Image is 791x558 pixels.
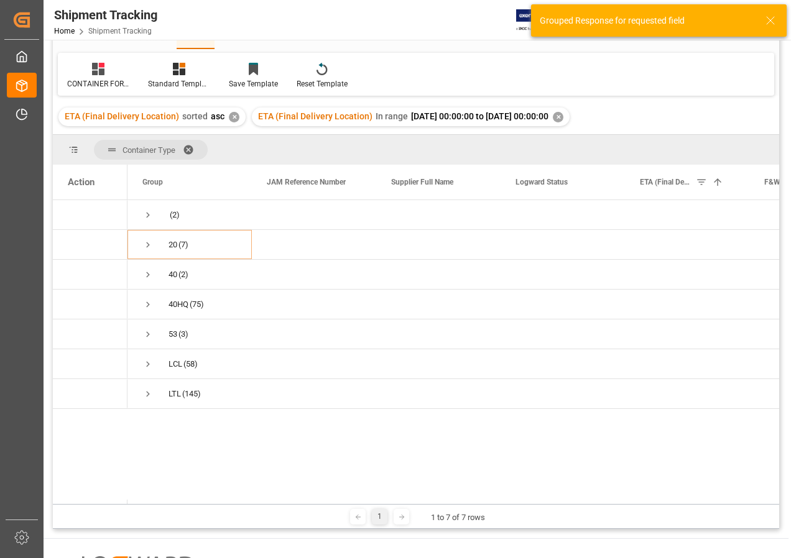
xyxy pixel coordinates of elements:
[54,6,157,24] div: Shipment Tracking
[54,27,75,35] a: Home
[68,176,95,188] div: Action
[53,290,127,319] div: Press SPACE to select this row.
[53,230,127,260] div: Press SPACE to select this row.
[297,78,348,89] div: Reset Template
[169,260,177,289] div: 40
[169,231,177,259] div: 20
[411,111,548,121] span: [DATE] 00:00:00 to [DATE] 00:00:00
[53,260,127,290] div: Press SPACE to select this row.
[123,145,175,155] span: Container Type
[540,14,754,27] div: Grouped Response for requested field
[53,379,127,409] div: Press SPACE to select this row.
[169,320,177,349] div: 53
[516,178,568,186] span: Logward Status
[183,350,198,378] span: (58)
[516,9,559,31] img: Exertis%20JAM%20-%20Email%20Logo.jpg_1722504956.jpg
[169,350,182,378] div: LCL
[258,111,372,121] span: ETA (Final Delivery Location)
[178,320,188,349] span: (3)
[53,319,127,349] div: Press SPACE to select this row.
[182,111,208,121] span: sorted
[178,260,188,289] span: (2)
[53,349,127,379] div: Press SPACE to select this row.
[376,111,408,121] span: In range
[178,231,188,259] span: (7)
[267,178,346,186] span: JAM Reference Number
[182,380,201,408] span: (145)
[67,78,129,89] div: CONTAINER FORECAST
[640,178,691,186] span: ETA (Final Delivery Location)
[148,78,210,89] div: Standard Templates
[391,178,453,186] span: Supplier Full Name
[229,78,278,89] div: Save Template
[53,200,127,230] div: Press SPACE to select this row.
[170,201,180,229] span: (2)
[211,111,224,121] span: asc
[65,111,179,121] span: ETA (Final Delivery Location)
[229,112,239,122] div: ✕
[142,178,163,186] span: Group
[190,290,204,319] span: (75)
[169,380,181,408] div: LTL
[553,112,563,122] div: ✕
[169,290,188,319] div: 40HQ
[431,511,485,524] div: 1 to 7 of 7 rows
[372,509,387,524] div: 1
